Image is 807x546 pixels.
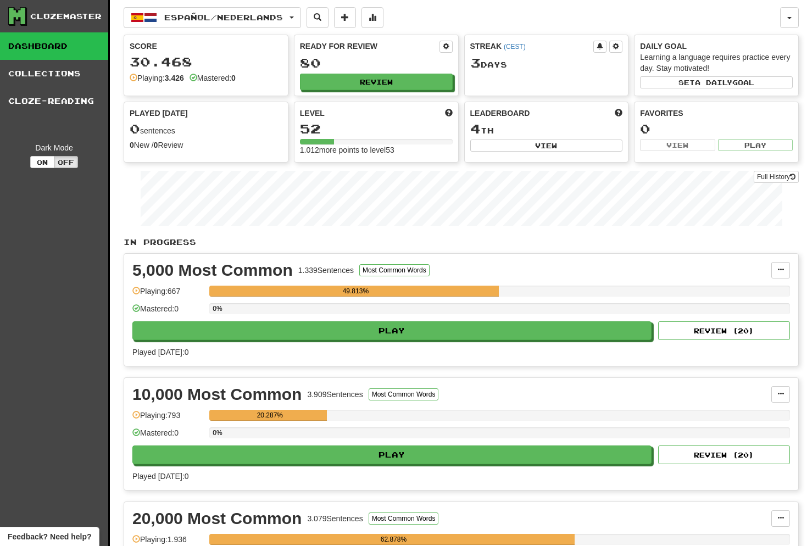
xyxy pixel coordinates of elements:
div: 20,000 Most Common [132,510,302,527]
div: 5,000 Most Common [132,262,293,278]
div: 0 [640,122,793,136]
button: Most Common Words [369,512,439,525]
button: Most Common Words [359,264,430,276]
button: Play [132,321,652,340]
div: Daily Goal [640,41,793,52]
div: 3.909 Sentences [307,389,363,400]
span: Open feedback widget [8,531,91,542]
span: Level [300,108,325,119]
strong: 0 [154,141,158,149]
div: 62.878% [213,534,574,545]
span: Played [DATE] [130,108,188,119]
button: Play [132,445,652,464]
p: In Progress [124,237,799,248]
button: View [640,139,715,151]
strong: 0 [231,74,236,82]
span: 0 [130,121,140,136]
div: Streak [470,41,594,52]
button: Most Common Words [369,388,439,400]
div: New / Review [130,140,282,151]
div: Score [130,41,282,52]
a: (CEST) [504,43,526,51]
button: Review [300,74,453,90]
span: Played [DATE]: 0 [132,472,188,481]
div: 80 [300,56,453,70]
strong: 0 [130,141,134,149]
div: sentences [130,122,282,136]
span: 4 [470,121,481,136]
div: Clozemaster [30,11,102,22]
div: Learning a language requires practice every day. Stay motivated! [640,52,793,74]
div: 1.012 more points to level 53 [300,144,453,155]
button: Play [718,139,793,151]
div: Playing: 667 [132,286,204,304]
div: 10,000 Most Common [132,386,302,403]
div: Playing: 793 [132,410,204,428]
span: Score more points to level up [445,108,453,119]
div: Playing: [130,73,184,83]
span: Español / Nederlands [164,13,283,22]
button: Español/Nederlands [124,7,301,28]
button: Search sentences [307,7,329,28]
div: Mastered: 0 [132,303,204,321]
div: th [470,122,623,136]
div: 49.813% [213,286,498,297]
span: This week in points, UTC [615,108,622,119]
button: View [470,140,623,152]
button: Review (20) [658,321,790,340]
div: 1.339 Sentences [298,265,354,276]
button: More stats [361,7,383,28]
span: Leaderboard [470,108,530,119]
span: Played [DATE]: 0 [132,348,188,356]
div: Mastered: [190,73,236,83]
div: Day s [470,56,623,70]
div: 20.287% [213,410,327,421]
div: Ready for Review [300,41,439,52]
div: 52 [300,122,453,136]
span: 3 [470,55,481,70]
div: Dark Mode [8,142,100,153]
div: Mastered: 0 [132,427,204,445]
a: Full History [754,171,799,183]
button: Off [54,156,78,168]
div: Favorites [640,108,793,119]
span: a daily [695,79,732,86]
button: Add sentence to collection [334,7,356,28]
button: Review (20) [658,445,790,464]
div: 30.468 [130,55,282,69]
div: 3.079 Sentences [307,513,363,524]
button: Seta dailygoal [640,76,793,88]
strong: 3.426 [165,74,184,82]
button: On [30,156,54,168]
